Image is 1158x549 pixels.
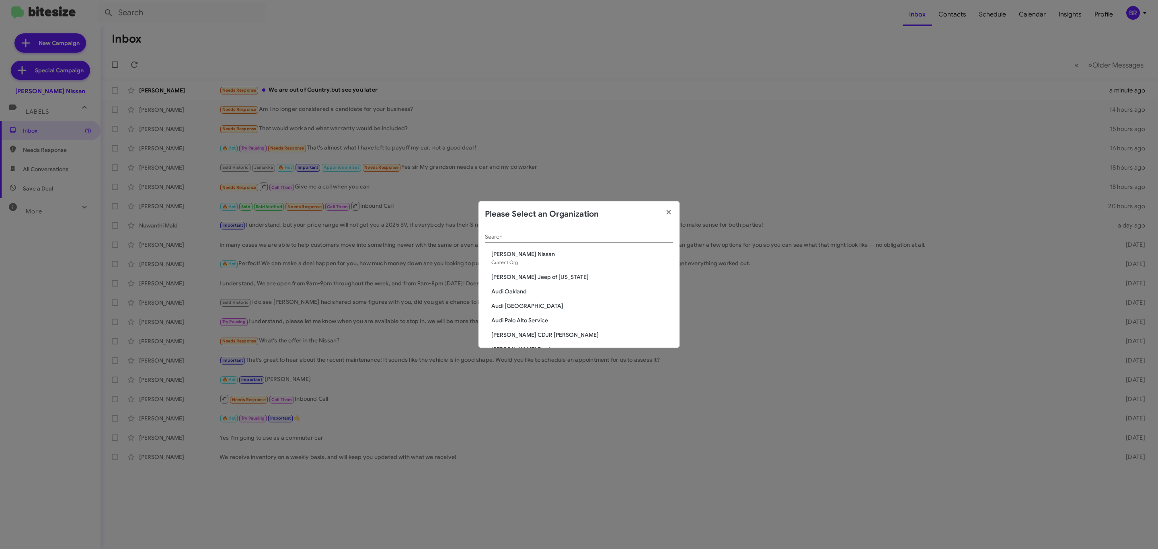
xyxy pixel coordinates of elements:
span: Audi [GEOGRAPHIC_DATA] [491,302,673,310]
span: Current Org [491,259,518,265]
span: Audi Palo Alto Service [491,316,673,324]
span: [PERSON_NAME] CDJR [PERSON_NAME] [491,331,673,339]
span: [PERSON_NAME] Jeep of [US_STATE] [491,273,673,281]
span: Audi Oakland [491,287,673,295]
span: [PERSON_NAME] Ford [491,345,673,353]
span: [PERSON_NAME] Nissan [491,250,673,258]
h2: Please Select an Organization [485,208,599,221]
